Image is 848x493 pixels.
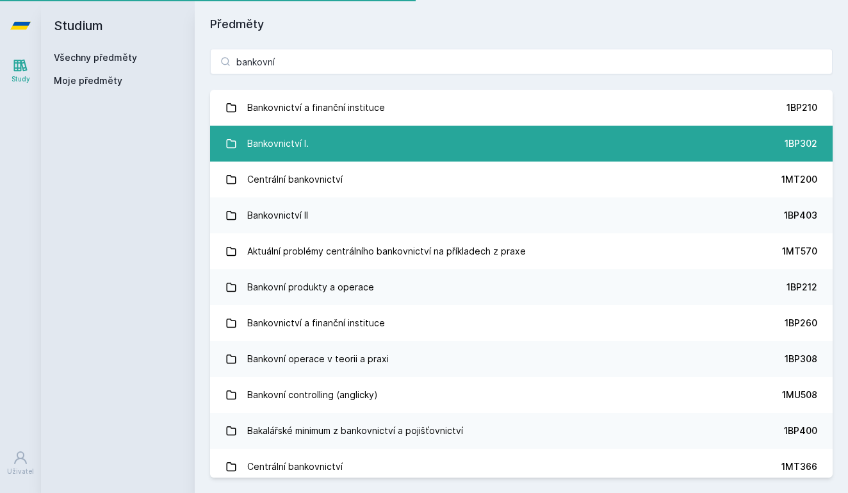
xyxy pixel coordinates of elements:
div: Bankovní controlling (anglicky) [247,382,378,408]
div: 1MU508 [782,389,817,401]
a: Uživatel [3,444,38,483]
div: Uživatel [7,467,34,476]
div: 1BP302 [785,137,817,150]
a: Bankovní operace v teorii a praxi 1BP308 [210,341,833,377]
div: Centrální bankovnictví [247,167,343,192]
div: Bankovnictví a finanční instituce [247,95,385,121]
a: Aktuální problémy centrálního bankovnictví na příkladech z praxe 1MT570 [210,233,833,269]
a: Bankovnictví a finanční instituce 1BP210 [210,90,833,126]
div: 1BP403 [784,209,817,222]
a: Centrální bankovnictví 1MT200 [210,162,833,197]
div: 1MT366 [781,460,817,473]
div: Aktuální problémy centrálního bankovnictví na příkladech z praxe [247,238,526,264]
div: Bankovnictví II [247,203,308,228]
a: Centrální bankovnictví 1MT366 [210,449,833,485]
div: 1MT200 [781,173,817,186]
a: Bakalářské minimum z bankovnictví a pojišťovnictví 1BP400 [210,413,833,449]
div: 1BP400 [784,424,817,437]
div: Bankovní operace v teorii a praxi [247,346,389,372]
div: 1BP210 [787,101,817,114]
div: 1BP308 [785,353,817,365]
div: Bankovnictví a finanční instituce [247,310,385,336]
a: Bankovní controlling (anglicky) 1MU508 [210,377,833,413]
div: 1BP212 [787,281,817,294]
div: Bakalářské minimum z bankovnictví a pojišťovnictví [247,418,463,444]
a: Bankovnictví II 1BP403 [210,197,833,233]
h1: Předměty [210,15,833,33]
input: Název nebo ident předmětu… [210,49,833,74]
a: Bankovnictví a finanční instituce 1BP260 [210,305,833,341]
div: 1BP260 [785,317,817,330]
a: Bankovnictví I. 1BP302 [210,126,833,162]
a: Study [3,51,38,90]
a: Bankovní produkty a operace 1BP212 [210,269,833,305]
span: Moje předměty [54,74,122,87]
a: Všechny předměty [54,52,137,63]
div: Study [12,74,30,84]
div: Bankovní produkty a operace [247,274,374,300]
div: Bankovnictví I. [247,131,309,156]
div: Centrální bankovnictví [247,454,343,480]
div: 1MT570 [782,245,817,258]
